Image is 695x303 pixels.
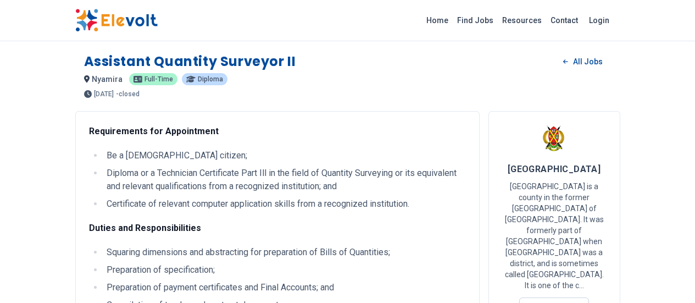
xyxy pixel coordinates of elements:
a: All Jobs [554,53,611,70]
span: nyamira [92,75,123,84]
img: Nyamira County [541,125,568,152]
span: [DATE] [94,91,114,97]
span: diploma [198,76,223,82]
img: Elevolt [75,9,158,32]
p: - closed [116,91,140,97]
li: Be a [DEMOGRAPHIC_DATA] citizen; [103,149,466,162]
a: Find Jobs [453,12,498,29]
li: Diploma or a Technician Certificate Part Ill in the field of Quantity Surveying or its equivalent... [103,167,466,193]
strong: Requirements for Appointment [89,126,219,136]
li: Certificate of relevant computer application skills from a recognized institution. [103,197,466,211]
a: Home [422,12,453,29]
a: Contact [546,12,582,29]
li: Preparation of specification; [103,263,466,277]
p: [GEOGRAPHIC_DATA] is a county in the former [GEOGRAPHIC_DATA] of [GEOGRAPHIC_DATA]. It was former... [502,181,607,291]
li: Squaring dimensions and abstracting for preparation of Bills of Quantities; [103,246,466,259]
strong: Duties and Responsibilities [89,223,201,233]
li: Preparation of payment certificates and Final Accounts; and [103,281,466,294]
span: full-time [144,76,173,82]
a: Resources [498,12,546,29]
a: Login [582,9,616,31]
span: [GEOGRAPHIC_DATA] [508,164,601,174]
h1: Assistant Quantity Surveyor II [84,53,296,70]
